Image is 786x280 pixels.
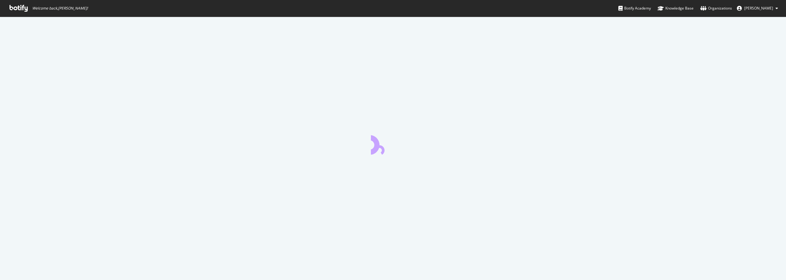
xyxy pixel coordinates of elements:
[32,6,88,11] span: Welcome back, [PERSON_NAME] !
[371,132,415,155] div: animation
[700,5,732,11] div: Organizations
[732,3,783,13] button: [PERSON_NAME]
[744,6,773,11] span: Maya GHANEM
[618,5,651,11] div: Botify Academy
[658,5,694,11] div: Knowledge Base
